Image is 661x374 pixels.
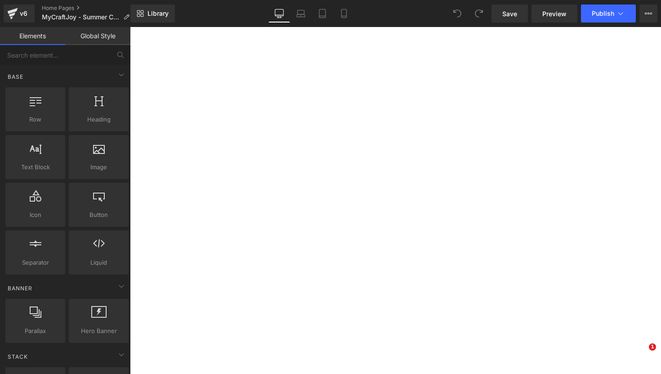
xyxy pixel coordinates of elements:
[531,5,577,23] a: Preview
[312,5,333,23] a: Tablet
[71,326,126,336] span: Hero Banner
[581,5,636,23] button: Publish
[542,9,567,18] span: Preview
[290,5,312,23] a: Laptop
[42,5,137,12] a: Home Pages
[7,352,29,361] span: Stack
[8,258,63,267] span: Separator
[71,258,126,267] span: Liquid
[592,10,614,17] span: Publish
[4,5,35,23] a: v6
[65,27,130,45] a: Global Style
[71,162,126,172] span: Image
[71,210,126,220] span: Button
[333,5,355,23] a: Mobile
[7,284,33,293] span: Banner
[8,162,63,172] span: Text Block
[448,5,466,23] button: Undo
[649,343,656,351] span: 1
[470,5,488,23] button: Redo
[8,210,63,220] span: Icon
[502,9,517,18] span: Save
[630,343,652,365] iframe: Intercom live chat
[8,115,63,124] span: Row
[268,5,290,23] a: Desktop
[71,115,126,124] span: Heading
[130,5,175,23] a: New Library
[8,326,63,336] span: Parallax
[147,9,169,18] span: Library
[639,5,657,23] button: More
[18,8,29,19] div: v6
[42,14,120,21] span: MyCraftJoy - Summer Craft
[7,72,24,81] span: Base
